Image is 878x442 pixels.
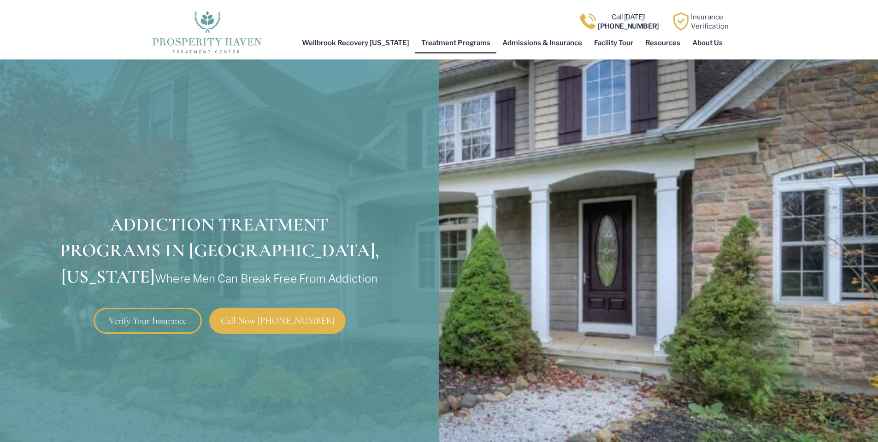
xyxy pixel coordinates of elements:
[109,316,187,325] span: Verify Your Insurance
[598,22,659,30] b: [PHONE_NUMBER]
[94,308,202,334] a: Verify Your Insurance
[296,32,415,53] a: Wellbrook Recovery [US_STATE]
[149,8,264,54] img: The logo for Prosperity Haven Addiction Recovery Center.
[672,12,690,30] img: Learn how Prosperity Haven, a verified substance abuse center can help you overcome your addiction
[686,32,729,53] a: About Us
[415,32,496,53] a: Treatment Programs
[691,13,729,30] a: InsuranceVerification
[639,32,686,53] a: Resources
[221,316,334,325] span: Call Now [PHONE_NUMBER]
[22,212,417,289] h1: ADDICTION TREATMENT PROGRAMS IN [GEOGRAPHIC_DATA], [US_STATE]
[209,308,346,334] a: Call Now [PHONE_NUMBER]
[155,263,377,287] span: Where Men Can Break Free From Addiction
[496,32,588,53] a: Admissions & Insurance
[588,32,639,53] a: Facility Tour
[598,13,659,30] a: Call [DATE]![PHONE_NUMBER]
[579,12,597,30] img: Call one of Prosperity Haven's dedicated counselors today so we can help you overcome addiction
